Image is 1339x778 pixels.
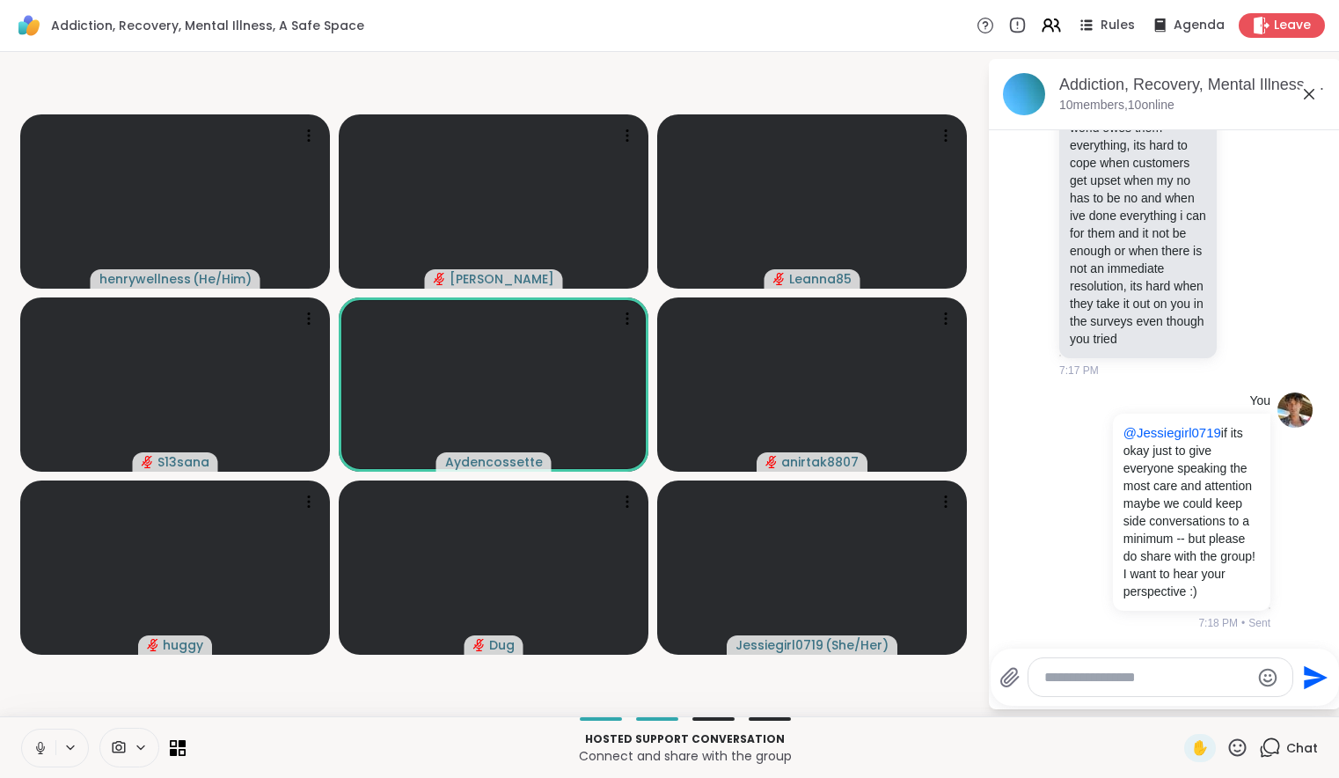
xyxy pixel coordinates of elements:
span: audio-muted [434,273,446,285]
span: Rules [1101,17,1135,34]
span: Sent [1248,615,1270,631]
span: audio-muted [773,273,786,285]
span: Dug [489,636,515,654]
span: huggy [163,636,203,654]
span: anirtak8807 [781,453,859,471]
span: Aydencossette [445,453,543,471]
img: ShareWell Logomark [14,11,44,40]
span: audio-muted [473,639,486,651]
span: henrywellness [99,270,191,288]
span: ✋ [1191,738,1209,759]
span: • [1241,615,1245,631]
span: 7:17 PM [1059,363,1099,378]
p: Connect and share with the group [196,747,1174,765]
img: https://sharewell-space-live.sfo3.digitaloceanspaces.com/user-generated/288feab8-cf5c-4120-a035-8... [1277,393,1313,428]
button: Send [1293,657,1333,697]
p: Hosted support conversation [196,731,1174,747]
span: Leave [1274,17,1311,34]
span: audio-muted [765,456,778,468]
button: Emoji picker [1257,667,1278,688]
img: Addiction, Recovery, Mental Illness, A Safe Space, Sep 05 [1003,73,1045,115]
span: ( He/Him ) [193,270,252,288]
p: 10 members, 10 online [1059,97,1174,114]
span: Agenda [1174,17,1225,34]
textarea: Type your message [1044,669,1249,686]
span: @Jessiegirl0719 [1123,425,1221,440]
span: audio-muted [147,639,159,651]
span: [PERSON_NAME] [450,270,554,288]
span: Leanna85 [789,270,852,288]
span: 7:18 PM [1198,615,1238,631]
span: Addiction, Recovery, Mental Illness, A Safe Space [51,17,364,34]
span: audio-muted [142,456,154,468]
span: Jessiegirl0719 [735,636,823,654]
p: if its okay just to give everyone speaking the most care and attention maybe we could keep side c... [1123,424,1260,600]
p: the flip side of it is hard because when you deal with customers who think they are "entitled" "p... [1070,31,1206,348]
h4: You [1249,393,1270,410]
span: Chat [1286,739,1318,757]
div: Addiction, Recovery, Mental Illness, A Safe Space, [DATE] [1059,74,1327,96]
span: ( She/Her ) [825,636,889,654]
span: S13sana [157,453,209,471]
